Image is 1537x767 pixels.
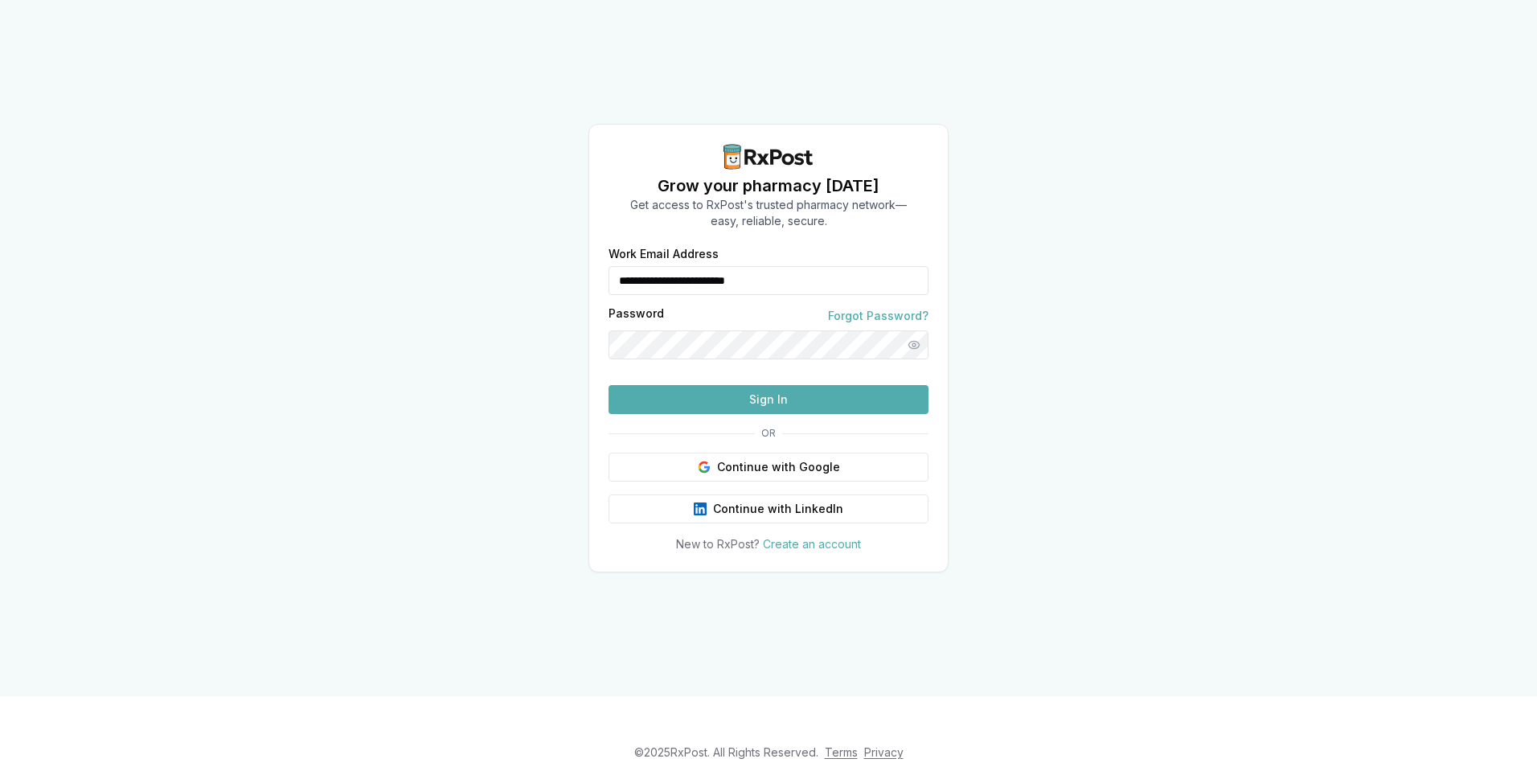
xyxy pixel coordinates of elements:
[755,427,782,440] span: OR
[609,308,664,324] label: Password
[630,197,907,229] p: Get access to RxPost's trusted pharmacy network— easy, reliable, secure.
[828,308,928,324] a: Forgot Password?
[698,461,711,474] img: Google
[717,144,820,170] img: RxPost Logo
[864,745,904,759] a: Privacy
[763,537,861,551] a: Create an account
[630,174,907,197] h1: Grow your pharmacy [DATE]
[609,453,928,482] button: Continue with Google
[609,248,928,260] label: Work Email Address
[825,745,858,759] a: Terms
[609,385,928,414] button: Sign In
[900,330,928,359] button: Show password
[694,502,707,515] img: LinkedIn
[676,537,760,551] span: New to RxPost?
[609,494,928,523] button: Continue with LinkedIn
